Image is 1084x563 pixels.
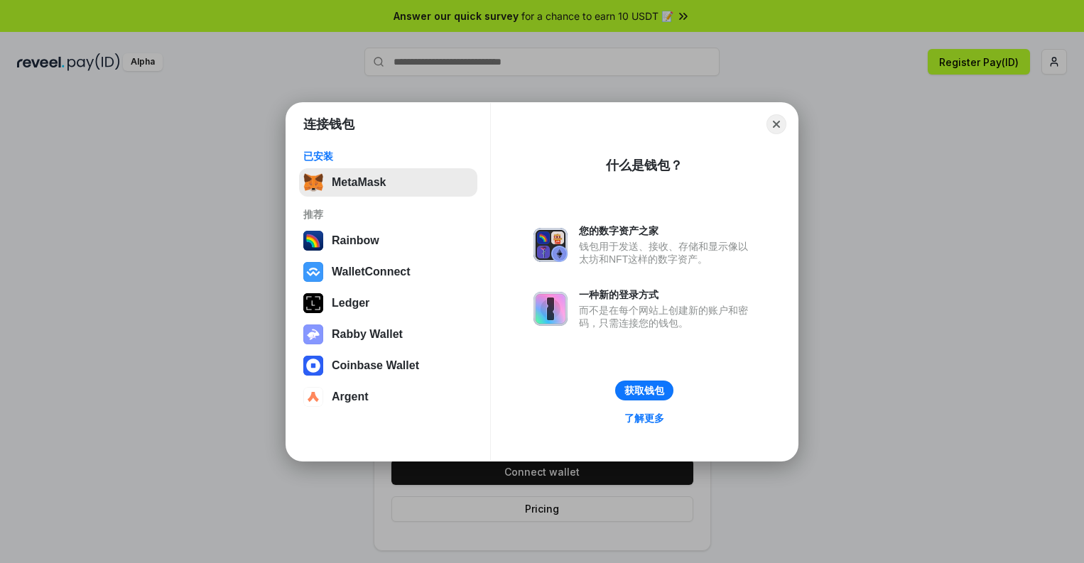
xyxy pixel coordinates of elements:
button: 获取钱包 [615,381,673,400]
div: Argent [332,390,369,403]
img: svg+xml,%3Csvg%20fill%3D%22none%22%20height%3D%2233%22%20viewBox%3D%220%200%2035%2033%22%20width%... [303,173,323,192]
button: Close [766,114,786,134]
img: svg+xml,%3Csvg%20xmlns%3D%22http%3A%2F%2Fwww.w3.org%2F2000%2Fsvg%22%20fill%3D%22none%22%20viewBox... [533,292,568,326]
div: 了解更多 [624,412,664,425]
div: Ledger [332,297,369,310]
button: Rabby Wallet [299,320,477,349]
img: svg+xml,%3Csvg%20xmlns%3D%22http%3A%2F%2Fwww.w3.org%2F2000%2Fsvg%22%20fill%3D%22none%22%20viewBox... [533,228,568,262]
img: svg+xml,%3Csvg%20xmlns%3D%22http%3A%2F%2Fwww.w3.org%2F2000%2Fsvg%22%20width%3D%2228%22%20height%3... [303,293,323,313]
div: 推荐 [303,208,473,221]
img: svg+xml,%3Csvg%20width%3D%2228%22%20height%3D%2228%22%20viewBox%3D%220%200%2028%2028%22%20fill%3D... [303,387,323,407]
button: Ledger [299,289,477,317]
img: svg+xml,%3Csvg%20width%3D%22120%22%20height%3D%22120%22%20viewBox%3D%220%200%20120%20120%22%20fil... [303,231,323,251]
div: 而不是在每个网站上创建新的账户和密码，只需连接您的钱包。 [579,304,755,329]
button: Argent [299,383,477,411]
h1: 连接钱包 [303,116,354,133]
button: WalletConnect [299,258,477,286]
button: MetaMask [299,168,477,197]
img: svg+xml,%3Csvg%20width%3D%2228%22%20height%3D%2228%22%20viewBox%3D%220%200%2028%2028%22%20fill%3D... [303,262,323,282]
div: 一种新的登录方式 [579,288,755,301]
div: Rabby Wallet [332,328,403,341]
div: 什么是钱包？ [606,157,683,174]
div: 获取钱包 [624,384,664,397]
div: 已安装 [303,150,473,163]
button: Rainbow [299,226,477,255]
div: Coinbase Wallet [332,359,419,372]
img: svg+xml,%3Csvg%20xmlns%3D%22http%3A%2F%2Fwww.w3.org%2F2000%2Fsvg%22%20fill%3D%22none%22%20viewBox... [303,324,323,344]
a: 了解更多 [616,409,673,427]
div: WalletConnect [332,266,411,278]
div: MetaMask [332,176,386,189]
div: 您的数字资产之家 [579,224,755,237]
img: svg+xml,%3Csvg%20width%3D%2228%22%20height%3D%2228%22%20viewBox%3D%220%200%2028%2028%22%20fill%3D... [303,356,323,376]
div: Rainbow [332,234,379,247]
button: Coinbase Wallet [299,351,477,380]
div: 钱包用于发送、接收、存储和显示像以太坊和NFT这样的数字资产。 [579,240,755,266]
